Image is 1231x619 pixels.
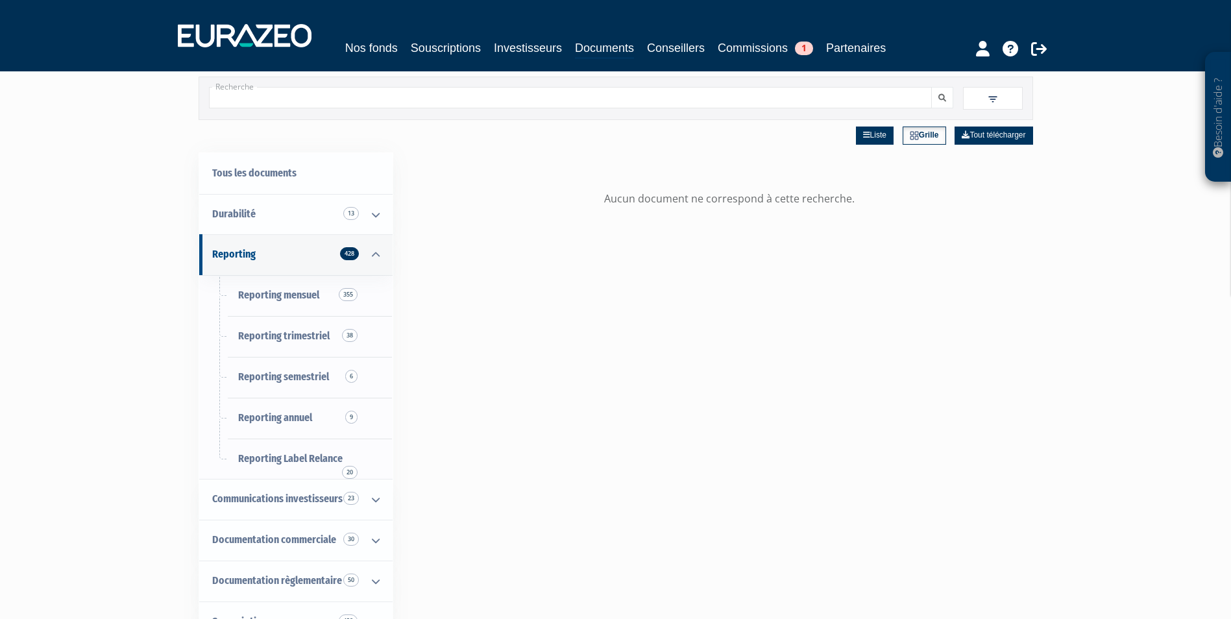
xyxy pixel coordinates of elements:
span: 1 [795,42,813,55]
a: Reporting Label Relance20 [199,439,393,479]
span: 6 [345,370,358,383]
input: Recherche [209,87,932,108]
span: 50 [343,574,359,587]
span: Documentation commerciale [212,533,336,546]
span: Reporting Label Relance [238,452,343,465]
a: Conseillers [647,39,705,57]
span: 20 [342,466,358,479]
a: Durabilité 13 [199,194,393,235]
a: Investisseurs [494,39,562,57]
span: 9 [345,411,358,424]
span: 23 [343,492,359,505]
span: 30 [343,533,359,546]
a: Commissions1 [718,39,813,57]
span: 38 [342,329,358,342]
span: Reporting [212,248,256,260]
a: Reporting mensuel355 [199,275,393,316]
div: Aucun document ne correspond à cette recherche. [426,191,1033,206]
span: 428 [340,247,359,260]
img: grid.svg [910,131,919,140]
span: Reporting semestriel [238,370,329,383]
span: Reporting annuel [238,411,312,424]
span: Documentation règlementaire [212,574,342,587]
a: Partenaires [826,39,886,57]
span: Reporting mensuel [238,289,319,301]
span: 355 [339,288,358,301]
a: Reporting trimestriel38 [199,316,393,357]
a: Documents [575,39,634,59]
img: 1732889491-logotype_eurazeo_blanc_rvb.png [178,24,311,47]
a: Reporting 428 [199,234,393,275]
a: Communications investisseurs 23 [199,479,393,520]
a: Souscriptions [411,39,481,57]
span: Durabilité [212,208,256,220]
a: Grille [903,127,946,145]
a: Reporting annuel9 [199,398,393,439]
a: Documentation commerciale 30 [199,520,393,561]
a: Reporting semestriel6 [199,357,393,398]
span: 13 [343,207,359,220]
img: filter.svg [987,93,999,105]
span: Communications investisseurs [212,492,343,505]
a: Tous les documents [199,153,393,194]
span: Reporting trimestriel [238,330,330,342]
a: Tout télécharger [955,127,1032,145]
p: Besoin d'aide ? [1211,59,1226,176]
a: Nos fonds [345,39,398,57]
a: Liste [856,127,894,145]
a: Documentation règlementaire 50 [199,561,393,601]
